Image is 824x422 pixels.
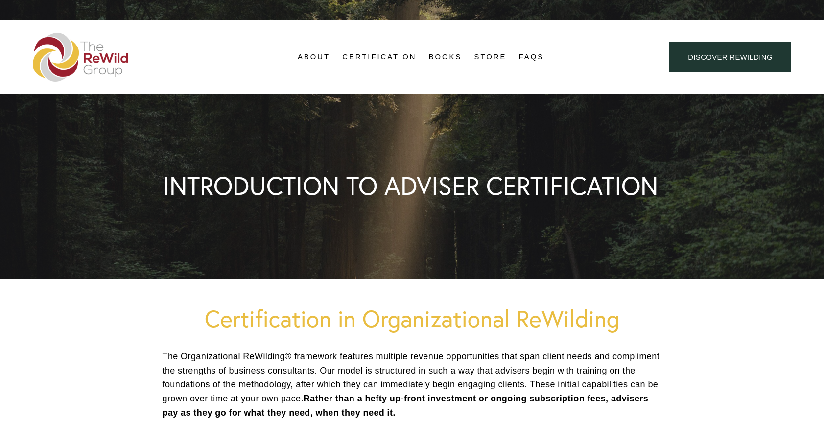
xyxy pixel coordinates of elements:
a: Store [474,50,507,65]
h1: INTRODUCTION TO ADVISER CERTIFICATION [163,173,658,198]
strong: Rather than a hefty up-front investment or ongoing subscription fees, advisers pay as they go for... [163,394,651,418]
a: Books [429,50,462,65]
a: Discover ReWilding [669,42,791,72]
img: The ReWild Group [33,33,129,82]
p: The Organizational ReWilding® framework features multiple revenue opportunities that span client ... [163,350,662,420]
a: FAQs [519,50,544,65]
a: Certification [342,50,416,65]
a: About [298,50,330,65]
h1: Certification in Organizational ReWilding [163,305,662,331]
